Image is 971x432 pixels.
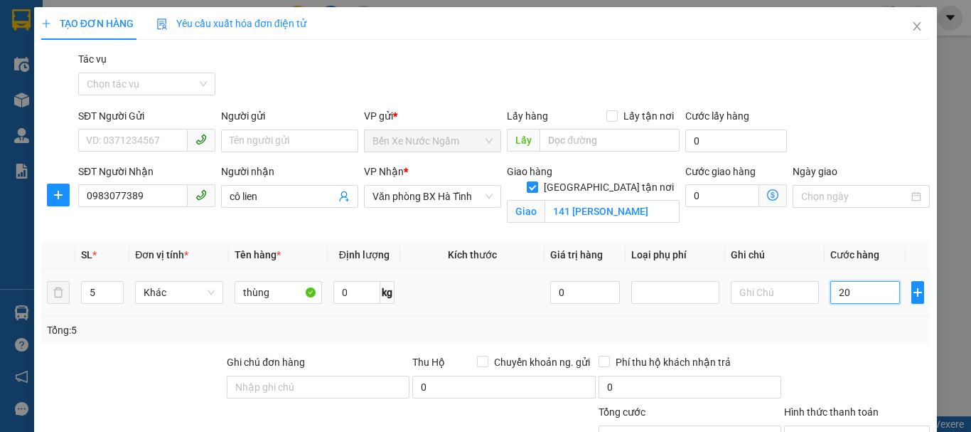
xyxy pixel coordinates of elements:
[912,287,923,298] span: plus
[364,108,501,124] div: VP gửi
[784,406,879,418] label: Hình thức thanh toán
[507,110,548,122] span: Lấy hàng
[221,108,358,124] div: Người gửi
[227,376,409,399] input: Ghi chú đơn hàng
[725,241,825,269] th: Ghi chú
[156,18,306,29] span: Yêu cầu xuất hóa đơn điện tử
[610,354,736,370] span: Phí thu hộ khách nhận trả
[538,179,680,195] span: [GEOGRAPHIC_DATA] tận nơi
[78,53,107,65] label: Tác vụ
[911,281,924,304] button: plus
[227,357,305,368] label: Ghi chú đơn hàng
[364,166,404,177] span: VP Nhận
[731,281,819,304] input: Ghi Chú
[544,200,680,223] input: Giao tận nơi
[41,18,134,29] span: TẠO ĐƠN HÀNG
[338,191,350,202] span: user-add
[372,186,493,207] span: Văn phòng BX Hà Tĩnh
[507,129,540,152] span: Lấy
[195,134,207,145] span: phone
[235,249,281,260] span: Tên hàng
[48,189,69,201] span: plus
[507,166,552,177] span: Giao hàng
[144,282,215,303] span: Khác
[78,108,215,124] div: SĐT Người Gửi
[911,21,923,32] span: close
[685,110,749,122] label: Cước lấy hàng
[47,184,70,206] button: plus
[195,189,207,201] span: phone
[156,19,168,30] img: icon
[599,406,645,418] span: Tổng cước
[235,281,323,304] input: VD: Bàn, Ghế
[47,281,70,304] button: delete
[488,354,596,370] span: Chuyển khoản ng. gửi
[685,184,759,207] input: Cước giao hàng
[135,249,188,260] span: Đơn vị tính
[221,164,358,179] div: Người nhận
[897,7,937,47] button: Close
[47,322,376,338] div: Tổng: 5
[380,281,395,304] span: kg
[793,166,837,177] label: Ngày giao
[339,249,390,260] span: Định lượng
[372,130,493,152] span: Bến Xe Nước Ngầm
[685,166,756,177] label: Cước giao hàng
[448,249,497,260] span: Kích thước
[550,281,620,304] input: 0
[41,19,51,28] span: plus
[412,357,445,368] span: Thu Hộ
[540,129,680,152] input: Dọc đường
[685,130,787,152] input: Cước lấy hàng
[801,189,908,204] input: Ngày giao
[830,249,879,260] span: Cước hàng
[618,108,680,124] span: Lấy tận nơi
[626,241,725,269] th: Loại phụ phí
[767,189,778,201] span: dollar-circle
[81,249,92,260] span: SL
[550,249,603,260] span: Giá trị hàng
[78,164,215,179] div: SĐT Người Nhận
[507,200,544,223] span: Giao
